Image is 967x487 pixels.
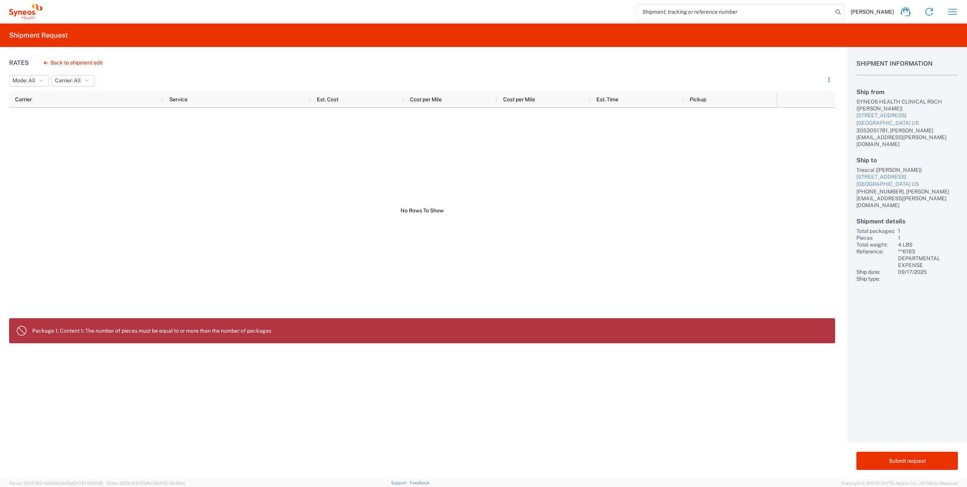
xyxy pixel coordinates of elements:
[856,167,958,173] div: Trescal ([PERSON_NAME])
[155,481,185,485] span: [DATE] 09:39:01
[9,31,68,40] h2: Shipment Request
[391,481,410,485] a: Support
[851,8,894,15] span: [PERSON_NAME]
[856,157,958,164] h2: Ship to
[856,228,895,234] div: Total packages:
[169,96,188,102] span: Service
[841,480,958,487] span: Copyright © [DATE]-[DATE] Agistix Inc., All Rights Reserved
[856,234,895,241] div: Pieces
[898,228,958,234] div: 1
[9,59,29,66] h1: Rates
[637,5,833,19] input: Shipment, tracking or reference number
[38,56,109,69] button: Back to shipment edit
[72,481,103,485] span: [DATE] 09:50:51
[856,112,958,127] a: [STREET_ADDRESS][GEOGRAPHIC_DATA] US
[52,75,94,86] button: Carrier: All
[856,452,958,470] button: Submit request
[690,96,706,102] span: Pickup
[9,75,49,86] button: Mode: All
[106,481,185,485] span: Client: 2025.19.0-129fbcf
[596,96,618,102] span: Est. Time
[898,248,958,269] div: **6183 DEPARTMENTAL EXPENSE
[9,481,103,485] span: Server: 2025.19.0-49328d0a35e
[856,275,895,282] div: Ship type:
[856,119,958,127] div: [GEOGRAPHIC_DATA] US
[55,77,81,84] span: Carrier: All
[13,77,35,84] span: Mode: All
[410,481,429,485] a: Feedback
[856,88,958,96] h2: Ship from
[856,241,895,248] div: Total weight:
[317,96,338,102] span: Est. Cost
[503,96,535,102] span: Cost per Mile
[856,98,958,112] div: SYNEOS HEALTH CLINICAL RSCH ([PERSON_NAME])
[32,327,829,334] p: Package 1, Content 1: The number of pieces must be equal to or more than the number of packages
[856,269,895,275] div: Ship date:
[856,112,958,119] div: [STREET_ADDRESS]
[856,127,958,148] div: 3053051781, [PERSON_NAME][EMAIL_ADDRESS][PERSON_NAME][DOMAIN_NAME]
[856,173,958,188] a: [STREET_ADDRESS][GEOGRAPHIC_DATA] US
[15,96,32,102] span: Carrier
[856,60,958,75] h1: Shipment Information
[856,248,895,269] div: Reference:
[856,188,958,209] div: [PHONE_NUMBER], [PERSON_NAME][EMAIL_ADDRESS][PERSON_NAME][DOMAIN_NAME]
[856,218,958,225] h2: Shipment details
[856,173,958,181] div: [STREET_ADDRESS]
[410,96,442,102] span: Cost per Mile
[898,269,958,275] div: 09/17/2025
[898,241,958,248] div: 4 LBS
[898,234,958,241] div: 1
[856,181,958,188] div: [GEOGRAPHIC_DATA] US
